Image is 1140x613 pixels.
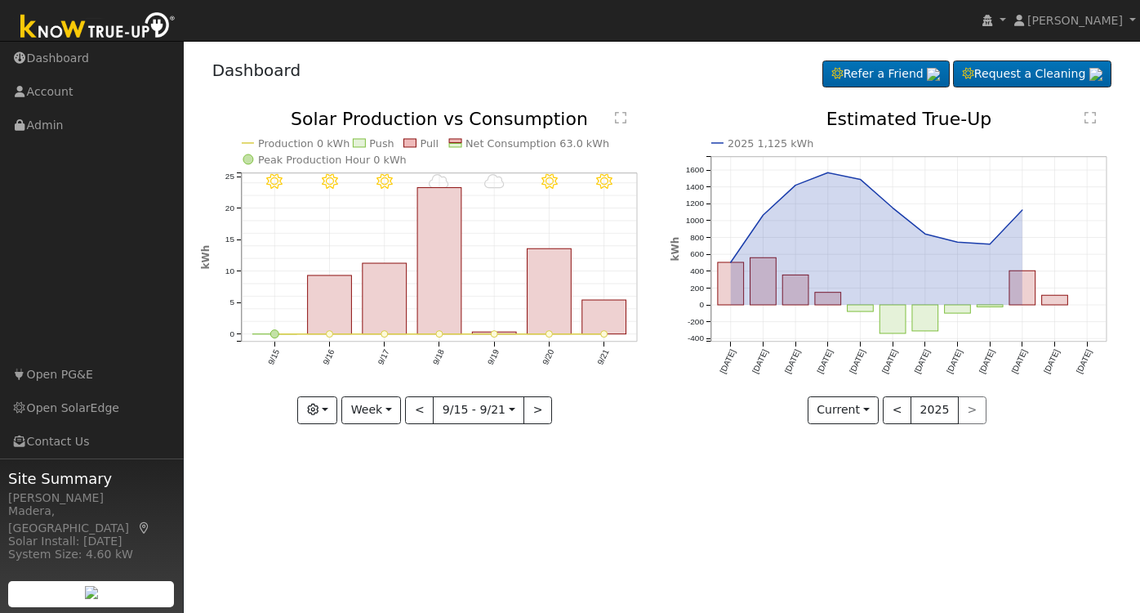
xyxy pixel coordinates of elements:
[8,468,175,490] span: Site Summary
[8,503,175,537] div: Madera, [GEOGRAPHIC_DATA]
[8,546,175,563] div: System Size: 4.60 kW
[8,533,175,550] div: Solar Install: [DATE]
[137,521,152,535] a: Map
[953,60,1111,88] a: Request a Cleaning
[12,9,184,46] img: Know True-Up
[8,490,175,507] div: [PERSON_NAME]
[822,60,950,88] a: Refer a Friend
[85,586,98,599] img: retrieve
[212,60,301,80] a: Dashboard
[1089,68,1102,81] img: retrieve
[1027,14,1123,27] span: [PERSON_NAME]
[927,68,940,81] img: retrieve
